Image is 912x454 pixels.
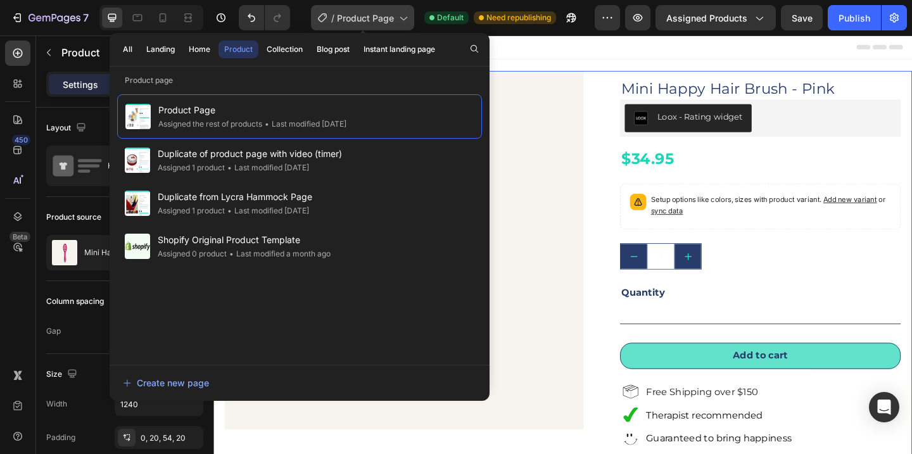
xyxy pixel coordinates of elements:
[115,393,203,415] input: Auto
[158,189,312,205] span: Duplicate from Lycra Hammock Page
[146,44,175,55] div: Landing
[12,135,30,145] div: 450
[225,205,309,217] div: Last modified [DATE]
[141,432,200,444] div: 0, 20, 54, 20
[476,172,737,198] p: Setup options like colors, sizes with product variant.
[158,205,225,217] div: Assigned 1 product
[781,5,823,30] button: Save
[239,5,290,30] div: Undo/Redo
[46,398,67,410] div: Width
[225,161,309,174] div: Last modified [DATE]
[5,5,94,30] button: 7
[46,293,122,310] div: Column spacing
[122,370,477,396] button: Create new page
[565,339,624,358] div: Add to cart
[265,119,269,129] span: •
[331,11,334,25] span: /
[61,45,169,60] p: Product
[869,392,899,422] div: Open Intercom Messenger
[117,41,138,58] button: All
[444,378,463,397] img: gempages_549273404100838178-180c3868-4e2a-4773-84e3-61b82a0b2fe7.svg
[158,103,346,118] span: Product Page
[46,432,75,443] div: Padding
[158,118,262,130] div: Assigned the rest of products
[227,206,232,215] span: •
[227,248,331,260] div: Last modified a month ago
[262,118,346,130] div: Last modified [DATE]
[476,186,510,196] span: sync data
[229,249,234,258] span: •
[158,248,227,260] div: Assigned 0 product
[261,41,308,58] button: Collection
[364,44,435,55] div: Instant landing page
[471,379,629,398] p: Free Shipping over $150
[457,82,472,98] img: loox.png
[483,82,575,96] div: Loox - Rating widget
[46,120,89,137] div: Layout
[52,240,77,265] img: product feature img
[110,74,490,87] p: Product page
[663,173,721,183] span: Add new variant
[218,41,258,58] button: Product
[471,227,502,254] input: quantity
[46,325,61,337] div: Gap
[443,227,471,254] button: decrement
[63,78,98,91] p: Settings
[108,151,185,180] div: Horizontal
[317,44,350,55] div: Blog post
[123,44,132,55] div: All
[337,11,394,25] span: Product Page
[442,334,747,363] button: Add to cart
[46,366,80,383] div: Size
[158,232,331,248] span: Shopify Original Product Template
[311,41,355,58] button: Blog post
[444,430,463,449] img: gempages_549273404100838178-9203c122-ab6f-495d-a748-013ebfb1ee5e.svg
[189,44,210,55] div: Home
[437,12,464,23] span: Default
[486,12,551,23] span: Need republishing
[267,44,303,55] div: Collection
[84,248,188,257] p: Mini Happy Hair Brush - Pink
[183,41,216,58] button: Home
[471,407,597,419] span: Therapist recommended
[839,11,870,25] div: Publish
[442,123,747,147] div: $34.95
[158,146,342,161] span: Duplicate of product page with video (timer)
[224,44,253,55] div: Product
[46,211,101,223] div: Product source
[502,227,530,254] button: increment
[443,271,746,289] p: Quantity
[444,403,463,422] img: gempages_549273404100838178-8bb0b974-52f5-4fa9-84e8-3bc438b342a9.svg
[442,46,747,70] h1: Mini Happy Hair Brush - Pink
[227,163,232,172] span: •
[358,41,441,58] button: Instant landing page
[9,232,30,242] div: Beta
[16,46,49,57] div: Product
[828,5,881,30] button: Publish
[213,35,912,454] iframe: Design area
[655,5,776,30] button: Assigned Products
[447,75,585,105] button: Loox - Rating widget
[141,41,180,58] button: Landing
[158,161,225,174] div: Assigned 1 product
[123,376,209,389] div: Create new page
[792,13,813,23] span: Save
[666,11,747,25] span: Assigned Products
[471,432,629,444] span: Guaranteed to bring happiness
[83,10,89,25] p: 7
